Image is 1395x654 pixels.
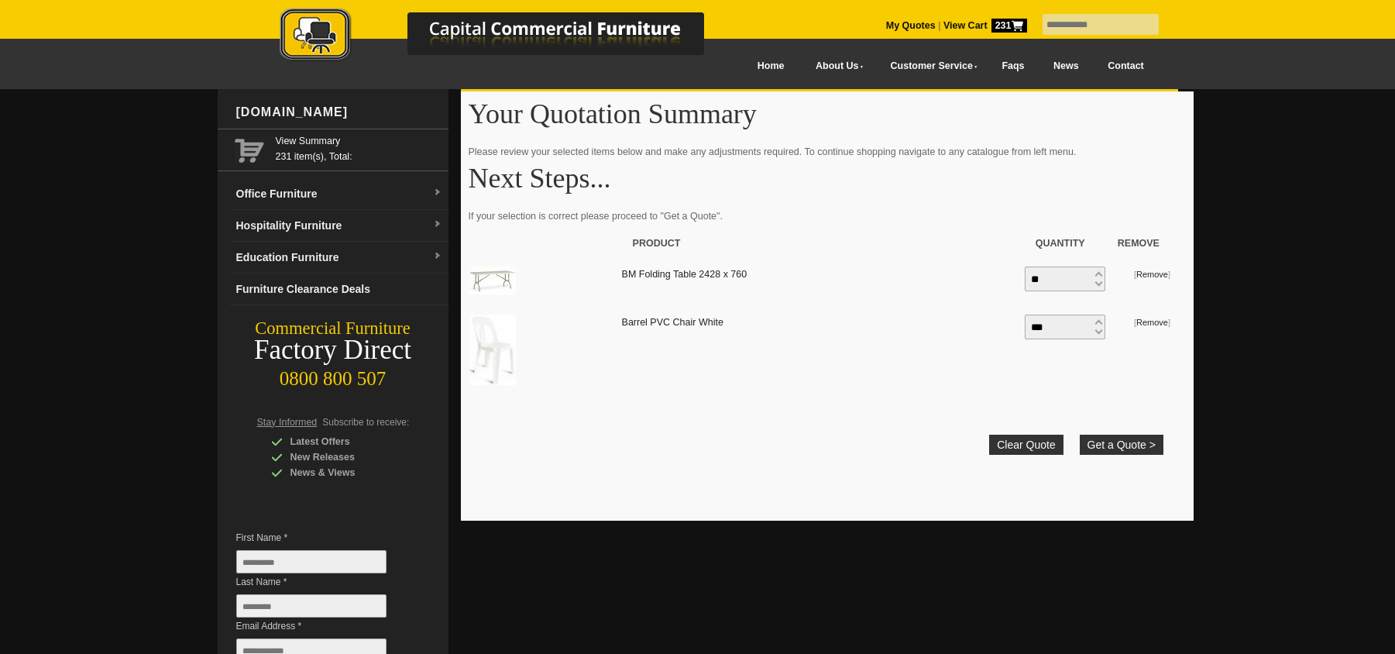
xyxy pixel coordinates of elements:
[276,133,442,149] a: View Summary
[991,19,1027,33] span: 231
[218,360,448,390] div: 0800 800 507
[433,252,442,261] img: dropdown
[1136,270,1168,279] a: Remove
[237,8,779,69] a: Capital Commercial Furniture Logo
[799,49,873,84] a: About Us
[873,49,987,84] a: Customer Service
[322,417,409,428] span: Subscribe to receive:
[1039,49,1093,84] a: News
[469,144,1186,160] p: Please review your selected items below and make any adjustments required. To continue shopping n...
[230,210,448,242] a: Hospitality Furnituredropdown
[469,163,1186,193] h1: Next Steps...
[621,228,1024,259] th: Product
[236,550,387,573] input: First Name *
[236,574,410,590] span: Last Name *
[1093,49,1158,84] a: Contact
[237,8,779,64] img: Capital Commercial Furniture Logo
[230,89,448,136] div: [DOMAIN_NAME]
[988,49,1039,84] a: Faqs
[1134,270,1170,279] small: [ ]
[469,99,1186,129] h1: Your Quotation Summary
[218,339,448,361] div: Factory Direct
[271,434,418,449] div: Latest Offers
[236,594,387,618] input: Last Name *
[236,618,410,634] span: Email Address *
[469,208,1186,224] p: If your selection is correct please proceed to "Get a Quote".
[989,435,1063,455] a: Clear Quote
[230,242,448,274] a: Education Furnituredropdown
[276,133,442,162] span: 231 item(s), Total:
[236,530,410,546] span: First Name *
[622,269,747,280] a: BM Folding Table 2428 x 760
[1024,228,1106,259] th: Quantity
[271,465,418,480] div: News & Views
[1080,435,1163,455] button: Get a Quote >
[940,20,1026,31] a: View Cart231
[1134,318,1170,327] small: [ ]
[886,20,936,31] a: My Quotes
[622,317,723,328] a: Barrel PVC Chair White
[433,220,442,229] img: dropdown
[433,188,442,198] img: dropdown
[943,20,1027,31] strong: View Cart
[257,417,318,428] span: Stay Informed
[230,178,448,210] a: Office Furnituredropdown
[1106,228,1171,259] th: Remove
[1136,318,1168,327] a: Remove
[230,274,448,305] a: Furniture Clearance Deals
[271,449,418,465] div: New Releases
[218,318,448,339] div: Commercial Furniture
